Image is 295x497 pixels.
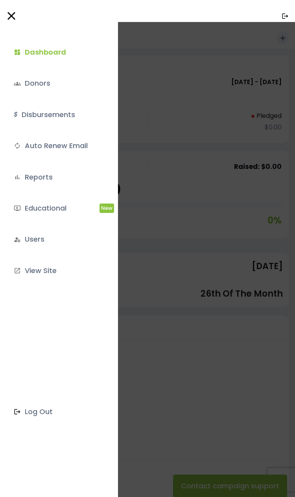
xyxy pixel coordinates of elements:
a: groupsDonors [8,73,107,94]
i: ondemand_video [14,205,21,212]
i: bar_chart [14,174,21,181]
i: $ [14,109,18,121]
a: dashboardDashboard [8,42,107,63]
a: launchView Site [8,260,107,281]
a: ondemand_videoEducationalNew [8,198,107,219]
span: New [100,204,114,213]
span: groups [14,80,21,87]
a: manage_accountsUsers [8,229,107,250]
a: bar_chartReports [8,167,107,188]
i: manage_accounts [14,236,21,243]
a: Log Out [8,401,107,422]
a: $Disbursements [8,104,107,125]
i: dashboard [14,49,21,56]
i: autorenew [14,142,21,149]
a: autorenewAuto Renew Email [8,135,107,156]
i: launch [14,267,21,274]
